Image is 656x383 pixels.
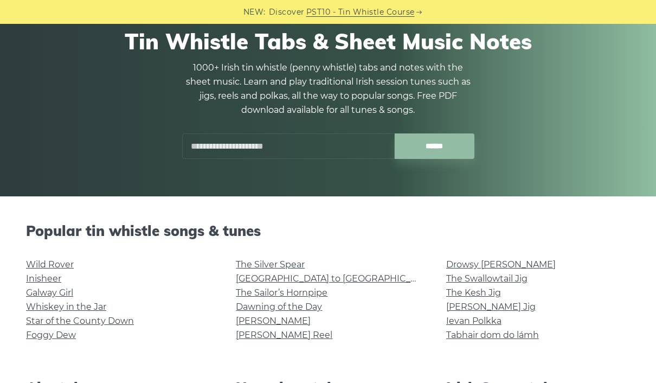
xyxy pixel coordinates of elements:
a: Wild Rover [26,259,74,270]
a: Star of the County Down [26,316,134,326]
a: Foggy Dew [26,330,76,340]
a: Dawning of the Day [236,302,322,312]
h1: Tin Whistle Tabs & Sheet Music Notes [31,28,625,54]
a: PST10 - Tin Whistle Course [306,6,415,18]
a: [PERSON_NAME] [236,316,311,326]
a: The Kesh Jig [446,288,501,298]
a: [PERSON_NAME] Jig [446,302,536,312]
a: The Silver Spear [236,259,305,270]
h2: Popular tin whistle songs & tunes [26,222,630,239]
a: Whiskey in the Jar [26,302,106,312]
a: Drowsy [PERSON_NAME] [446,259,556,270]
p: 1000+ Irish tin whistle (penny whistle) tabs and notes with the sheet music. Learn and play tradi... [182,61,474,117]
span: NEW: [243,6,266,18]
a: [GEOGRAPHIC_DATA] to [GEOGRAPHIC_DATA] [236,273,436,284]
a: The Sailor’s Hornpipe [236,288,327,298]
a: Ievan Polkka [446,316,501,326]
a: Inisheer [26,273,61,284]
a: The Swallowtail Jig [446,273,528,284]
a: Galway Girl [26,288,73,298]
a: Tabhair dom do lámh [446,330,539,340]
span: Discover [269,6,305,18]
a: [PERSON_NAME] Reel [236,330,332,340]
